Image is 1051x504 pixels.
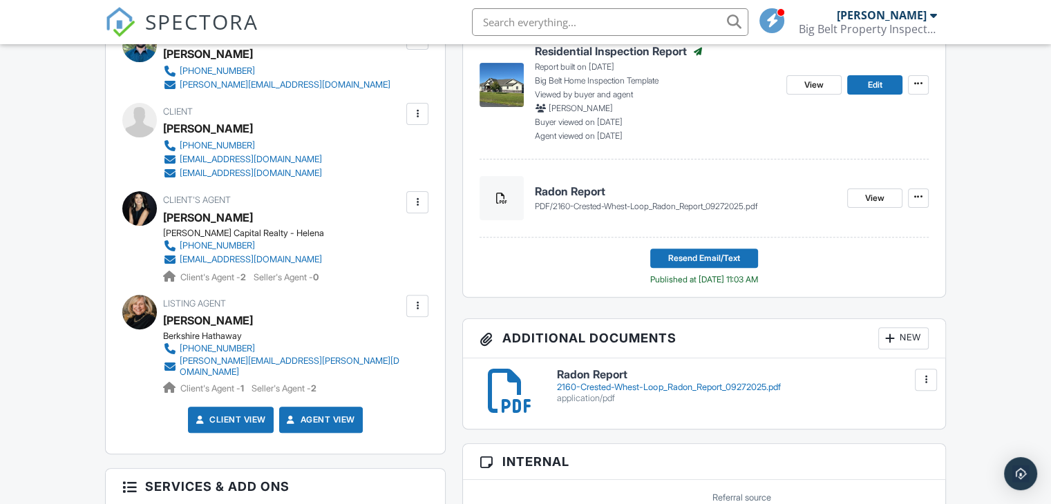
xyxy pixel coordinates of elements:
input: Search everything... [472,8,748,36]
strong: 0 [313,272,319,282]
a: [EMAIL_ADDRESS][DOMAIN_NAME] [163,166,322,180]
span: Client's Agent - [180,383,246,394]
div: Berkshire Hathaway [163,331,414,342]
div: [EMAIL_ADDRESS][DOMAIN_NAME] [180,154,322,165]
span: Seller's Agent - [254,272,319,282]
div: application/pdf [557,393,928,404]
span: Client's Agent [163,195,231,205]
a: [EMAIL_ADDRESS][DOMAIN_NAME] [163,253,322,266]
div: [PERSON_NAME] Capital Realty - Helena [163,228,333,239]
div: [PHONE_NUMBER] [180,140,255,151]
strong: 2 [311,383,316,394]
a: [PHONE_NUMBER] [163,139,322,153]
div: 2160-Crested-Whest-Loop_Radon_Report_09272025.pdf [557,382,928,393]
div: [PERSON_NAME] [163,118,253,139]
span: Seller's Agent - [252,383,316,394]
h3: Additional Documents [463,319,945,358]
div: [PERSON_NAME][EMAIL_ADDRESS][PERSON_NAME][DOMAIN_NAME] [180,356,403,378]
strong: 2 [240,272,246,282]
div: [PHONE_NUMBER] [180,66,255,77]
a: Radon Report 2160-Crested-Whest-Loop_Radon_Report_09272025.pdf application/pdf [557,369,928,404]
div: New [878,327,929,349]
a: [PERSON_NAME][EMAIL_ADDRESS][DOMAIN_NAME] [163,78,390,92]
img: The Best Home Inspection Software - Spectora [105,7,135,37]
a: Agent View [284,413,355,427]
div: Big Belt Property Inspections [799,22,937,36]
div: Open Intercom Messenger [1004,457,1037,490]
h6: Radon Report [557,369,928,381]
a: SPECTORA [105,19,258,48]
a: Client View [193,413,266,427]
a: [EMAIL_ADDRESS][DOMAIN_NAME] [163,153,322,166]
div: [PERSON_NAME] [163,43,253,64]
span: SPECTORA [145,7,258,36]
span: Client's Agent - [180,272,248,282]
a: [PERSON_NAME] [163,310,253,331]
div: [PERSON_NAME][EMAIL_ADDRESS][DOMAIN_NAME] [180,79,390,90]
a: [PHONE_NUMBER] [163,64,390,78]
div: [EMAIL_ADDRESS][DOMAIN_NAME] [180,168,322,179]
a: [PERSON_NAME] [163,207,253,228]
div: [PHONE_NUMBER] [180,240,255,251]
a: [PHONE_NUMBER] [163,239,322,253]
h3: Internal [463,444,945,480]
strong: 1 [240,383,244,394]
span: Client [163,106,193,117]
div: [PERSON_NAME] [837,8,927,22]
a: [PERSON_NAME][EMAIL_ADDRESS][PERSON_NAME][DOMAIN_NAME] [163,356,403,378]
div: [EMAIL_ADDRESS][DOMAIN_NAME] [180,254,322,265]
div: [PHONE_NUMBER] [180,343,255,354]
label: Referral source [712,492,771,504]
span: Listing Agent [163,298,226,309]
a: [PHONE_NUMBER] [163,342,403,356]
